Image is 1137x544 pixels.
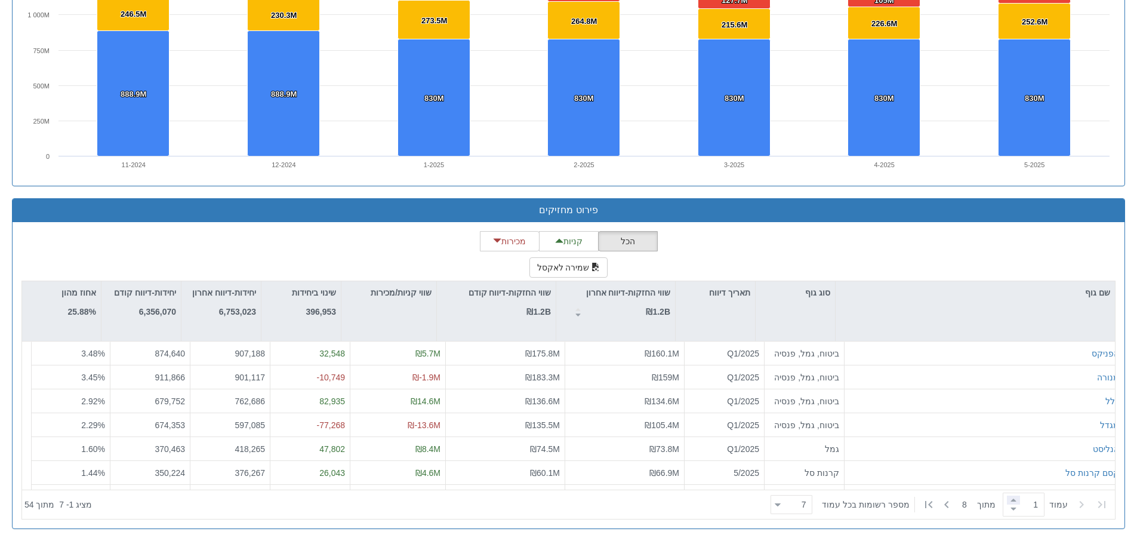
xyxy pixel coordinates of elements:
div: הפניקס [1092,348,1119,359]
span: ₪105.4M [645,420,679,429]
button: קניות [539,231,599,251]
div: 907,188 [195,348,265,359]
div: Q1/2025 [689,348,759,359]
button: כלל [1105,395,1119,407]
strong: ₪1.2B [526,307,551,316]
text: 3-2025 [724,161,744,168]
tspan: 1 000M [27,11,50,19]
div: 674,353 [115,419,185,431]
span: ₪66.9M [649,468,679,477]
text: 11-2024 [122,161,146,168]
div: 911,866 [115,371,185,383]
div: ביטוח, גמל, פנסיה [769,348,839,359]
p: שינוי ביחידות [292,286,336,299]
p: אחוז מהון [61,286,96,299]
tspan: 273.5M [421,16,447,25]
div: 350,224 [115,466,185,478]
button: מנורה [1097,371,1119,383]
tspan: 830M [725,94,744,103]
span: ₪74.5M [530,444,560,453]
button: קסם קרנות סל [1065,466,1119,478]
div: קרנות סל [769,466,839,478]
div: 82,935 [275,395,345,407]
span: ‏מספר רשומות בכל עמוד [822,499,910,511]
span: ₪8.4M [415,444,440,453]
div: 2.92 % [36,395,105,407]
div: 2.29 % [36,419,105,431]
button: אנליסט [1093,442,1119,454]
span: ‏עמוד [1049,499,1068,511]
tspan: 226.6M [871,19,897,28]
span: ₪14.6M [411,396,440,405]
span: ₪4.6M [415,468,440,477]
div: 47,802 [275,442,345,454]
button: מגדל [1100,419,1119,431]
strong: 6,753,023 [219,307,256,316]
span: ₪175.8M [525,349,560,358]
tspan: 230.3M [271,11,297,20]
strong: 396,953 [306,307,336,316]
span: ₪135.5M [525,420,560,429]
div: ‏ מתוך [766,491,1113,518]
p: יחידות-דיווח אחרון [192,286,256,299]
h3: פירוט מחזיקים [21,205,1116,216]
tspan: 830M [574,94,594,103]
span: ₪-1.9M [412,372,440,382]
div: 418,265 [195,442,265,454]
div: ‏מציג 1 - 7 ‏ מתוך 54 [24,491,92,518]
text: 12-2024 [272,161,295,168]
div: 3.45 % [36,371,105,383]
span: ₪-13.6M [408,420,440,429]
div: תאריך דיווח [676,281,755,304]
tspan: 830M [1025,94,1044,103]
div: Q1/2025 [689,395,759,407]
div: ביטוח, גמל, פנסיה [769,419,839,431]
span: ₪159M [652,372,679,382]
div: ביטוח, גמל, פנסיה [769,371,839,383]
span: ₪73.8M [649,444,679,453]
tspan: 830M [424,94,444,103]
div: 901,117 [195,371,265,383]
div: 32,548 [275,348,345,359]
span: ₪183.3M [525,372,560,382]
tspan: 264.8M [571,17,597,26]
div: -10,749 [275,371,345,383]
div: 762,686 [195,395,265,407]
text: 1-2025 [424,161,444,168]
span: 8 [962,499,977,511]
text: 750M [33,47,50,54]
strong: ₪1.2B [646,307,670,316]
div: 597,085 [195,419,265,431]
span: ₪5.7M [415,349,440,358]
tspan: 830M [874,94,894,103]
span: ₪60.1M [530,468,560,477]
div: 1.60 % [36,442,105,454]
div: Q1/2025 [689,442,759,454]
button: הכל [598,231,658,251]
tspan: 246.5M [121,10,146,19]
div: שם גוף [836,281,1115,304]
span: ₪160.1M [645,349,679,358]
div: 1.44 % [36,466,105,478]
span: ₪136.6M [525,396,560,405]
text: 4-2025 [874,161,895,168]
div: 679,752 [115,395,185,407]
div: 370,463 [115,442,185,454]
span: ₪134.6M [645,396,679,405]
text: 0 [46,153,50,160]
tspan: 215.6M [722,20,747,29]
button: שמירה לאקסל [529,257,608,278]
div: 376,267 [195,466,265,478]
div: סוג גוף [756,281,835,304]
div: Q1/2025 [689,419,759,431]
text: 5-2025 [1024,161,1044,168]
div: שווי קניות/מכירות [341,281,436,304]
div: 5/2025 [689,466,759,478]
div: ביטוח, גמל, פנסיה [769,395,839,407]
div: -77,268 [275,419,345,431]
